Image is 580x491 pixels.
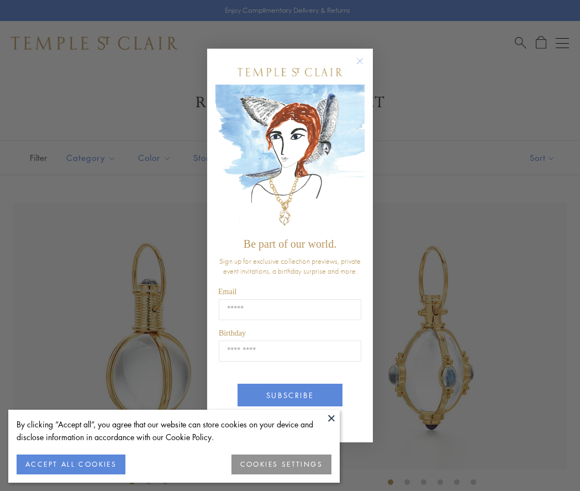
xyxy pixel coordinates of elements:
button: ACCEPT ALL COOKIES [17,455,125,474]
img: c4a9eb12-d91a-4d4a-8ee0-386386f4f338.jpeg [215,85,365,232]
span: Be part of our world. [244,238,336,250]
div: By clicking “Accept all”, you agree that our website can store cookies on your device and disclos... [17,418,331,443]
button: SUBSCRIBE [238,384,342,406]
button: COOKIES SETTINGS [231,455,331,474]
img: Temple St. Clair [238,68,342,76]
button: Close dialog [358,60,372,74]
span: Sign up for exclusive collection previews, private event invitations, a birthday surprise and more. [219,256,361,276]
span: Email [218,288,236,296]
input: Email [219,299,361,320]
span: Birthday [219,329,246,337]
